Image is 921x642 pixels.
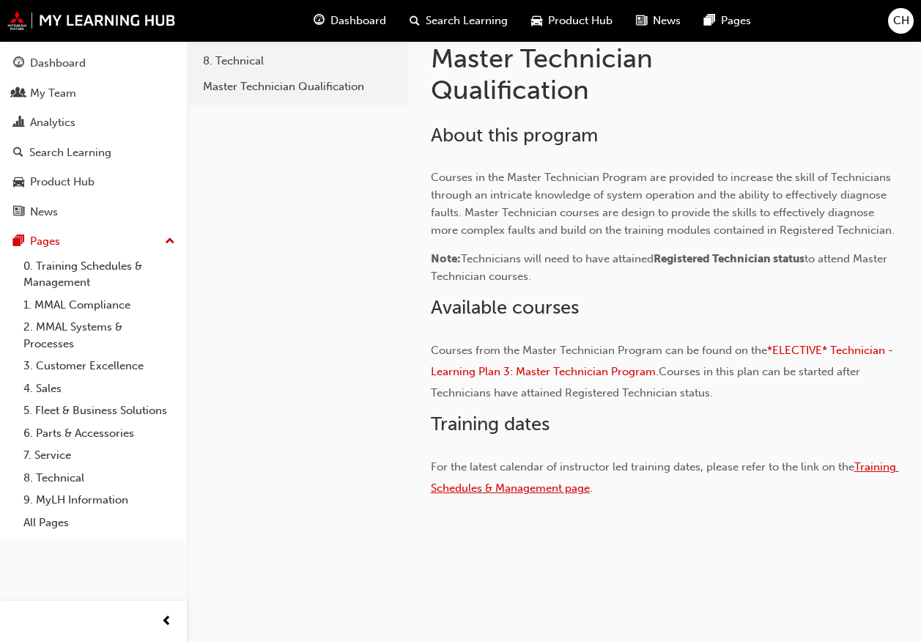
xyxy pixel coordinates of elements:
span: guage-icon [13,57,24,70]
span: search-icon [410,12,420,30]
span: news-icon [636,12,647,30]
span: chart-icon [13,117,24,130]
img: mmal [7,11,176,30]
div: Dashboard [30,55,86,72]
span: up-icon [165,232,175,251]
a: 7. Service [18,444,181,467]
a: 9. MyLH Information [18,489,181,512]
a: news-iconNews [624,6,692,36]
span: search-icon [13,147,23,160]
a: 2. MMAL Systems & Processes [18,316,181,355]
span: prev-icon [161,613,172,631]
span: Dashboard [330,12,386,29]
span: Technicians will need to have attained [461,252,654,265]
span: For the latest calendar of instructor led training dates, please refer to the link on the [431,460,854,473]
span: Pages [721,12,751,29]
span: Product Hub [548,12,613,29]
a: 0. Training Schedules & Management [18,255,181,294]
div: My Team [30,85,76,102]
button: Pages [6,228,181,255]
a: guage-iconDashboard [302,6,398,36]
div: Product Hub [30,174,95,191]
span: Courses in the Master Technician Program are provided to increase the skill of Technicians throug... [431,171,895,237]
span: . [590,481,593,495]
a: Search Learning [6,139,181,166]
div: Master Technician Qualification [203,78,394,95]
span: Courses from the Master Technician Program can be found on the [431,344,767,357]
a: News [6,199,181,226]
span: pages-icon [13,235,24,248]
a: 1. MMAL Compliance [18,294,181,317]
a: All Pages [18,512,181,534]
div: 8. Technical [203,53,394,70]
a: 8. Technical [196,48,402,74]
span: Available courses [431,296,579,319]
a: My Team [6,80,181,107]
span: car-icon [531,12,542,30]
div: News [30,204,58,221]
a: car-iconProduct Hub [519,6,624,36]
div: Search Learning [29,144,111,161]
span: Training dates [431,413,550,435]
button: CH [888,8,914,34]
span: CH [893,12,909,29]
a: 6. Parts & Accessories [18,422,181,445]
a: Analytics [6,109,181,136]
button: DashboardMy TeamAnalyticsSearch LearningProduct HubNews [6,47,181,228]
span: About this program [431,124,598,147]
span: Note: [431,252,461,265]
a: Dashboard [6,50,181,77]
h1: Master Technician Qualification [431,43,810,106]
div: Analytics [30,114,75,131]
a: 5. Fleet & Business Solutions [18,399,181,422]
a: 3. Customer Excellence [18,355,181,377]
span: Search Learning [426,12,508,29]
span: people-icon [13,87,24,100]
a: pages-iconPages [692,6,763,36]
a: 8. Technical [18,467,181,490]
a: search-iconSearch Learning [398,6,519,36]
span: Registered Technician status [654,252,805,265]
span: news-icon [13,206,24,219]
span: News [653,12,681,29]
span: guage-icon [314,12,325,30]
a: 4. Sales [18,377,181,400]
span: pages-icon [704,12,715,30]
span: car-icon [13,176,24,189]
a: Master Technician Qualification [196,74,402,100]
div: Pages [30,233,60,250]
a: Product Hub [6,169,181,196]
